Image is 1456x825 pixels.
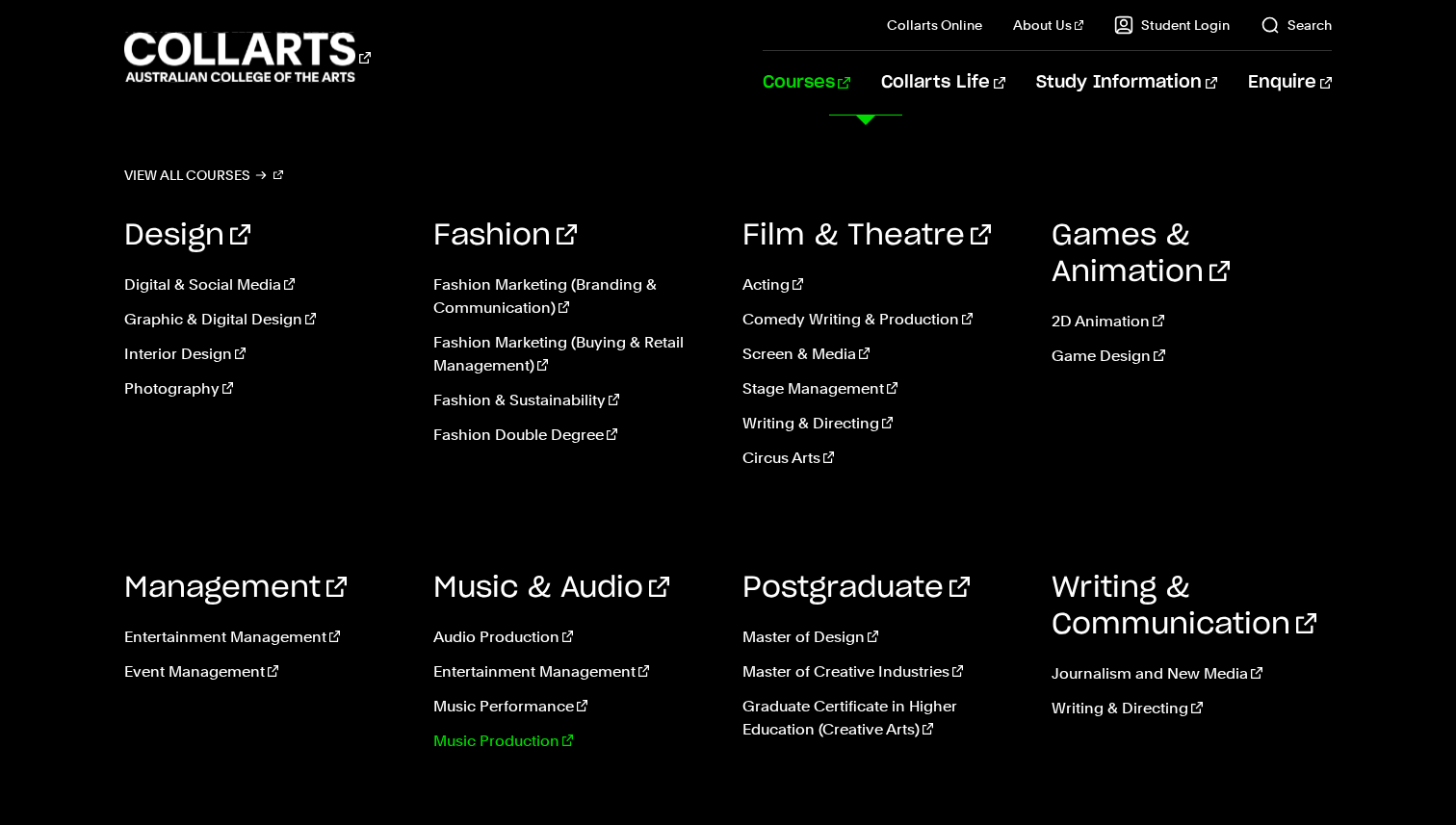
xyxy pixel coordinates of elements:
a: Master of Design [742,626,1023,649]
a: Event Management [124,660,404,683]
a: Music Production [433,730,714,753]
a: Writing & Communication [1052,574,1316,639]
a: Collarts Online [887,15,982,35]
a: Writing & Directing [742,412,1023,435]
a: Entertainment Management [124,626,404,649]
a: Enquire [1248,51,1332,115]
a: Student Login [1114,15,1230,35]
a: Interior Design [124,343,404,366]
a: Graphic & Digital Design [124,308,404,331]
a: Photography [124,377,404,400]
a: Master of Creative Industries [742,660,1023,683]
a: Games & Animation [1052,221,1230,287]
a: About Us [1013,15,1084,35]
a: View all courses [124,162,284,189]
a: Search [1261,15,1332,35]
a: Music & Audio [433,574,669,603]
a: Circus Arts [742,447,1023,470]
a: Audio Production [433,626,714,649]
a: Fashion Marketing (Buying & Retail Management) [433,331,714,377]
a: Courses [763,51,850,115]
a: Study Information [1036,51,1217,115]
div: Go to homepage [124,30,371,85]
a: Stage Management [742,377,1023,400]
a: 2D Animation [1052,310,1332,333]
a: Fashion Double Degree [433,424,714,447]
a: Fashion & Sustainability [433,389,714,412]
a: Design [124,221,250,250]
a: Digital & Social Media [124,273,404,296]
a: Postgraduate [742,574,970,603]
a: Collarts Life [881,51,1005,115]
a: Music Performance [433,695,714,718]
a: Journalism and New Media [1052,662,1332,685]
a: Entertainment Management [433,660,714,683]
a: Management [124,574,347,603]
a: Fashion Marketing (Branding & Communication) [433,273,714,320]
a: Game Design [1052,345,1332,368]
a: Screen & Media [742,343,1023,366]
a: Film & Theatre [742,221,991,250]
a: Graduate Certificate in Higher Education (Creative Arts) [742,695,1023,741]
a: Acting [742,273,1023,296]
a: Fashion [433,221,577,250]
a: Writing & Directing [1052,697,1332,720]
a: Comedy Writing & Production [742,308,1023,331]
